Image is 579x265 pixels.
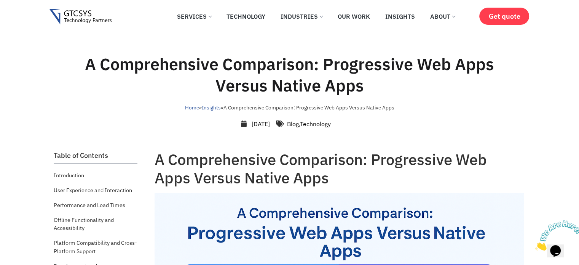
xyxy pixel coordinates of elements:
a: Offline Functionality and Accessibility [54,214,137,234]
a: Technology [300,120,331,128]
a: Get quote [479,8,529,25]
a: User Experience and Interaction [54,184,132,196]
a: Blog [287,120,299,128]
a: Technology [221,8,271,25]
a: Services [171,8,217,25]
a: Insights [202,104,221,111]
time: [DATE] [252,120,270,128]
a: Our Work [332,8,376,25]
span: , [287,120,331,128]
span: A Comprehensive Comparison: Progressive Web Apps Versus Native Apps [223,104,394,111]
h1: A Comprehensive Comparison: Progressive Web Apps Versus Native Apps [74,53,506,96]
img: Gtcsys logo [49,9,112,25]
a: Industries [275,8,328,25]
span: » » [185,104,394,111]
a: Insights [380,8,421,25]
a: Platform Compatibility and Cross-Platform Support [54,237,137,257]
img: Chat attention grabber [3,3,50,33]
span: Get quote [488,12,520,20]
a: Home [185,104,199,111]
a: Introduction [54,169,84,181]
a: About [424,8,461,25]
a: Performance and Load Times [54,199,125,211]
h1: A Comprehensive Comparison: Progressive Web Apps Versus Native Apps [155,150,524,187]
iframe: chat widget [532,217,579,254]
h2: Table of Contents [54,151,137,160]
